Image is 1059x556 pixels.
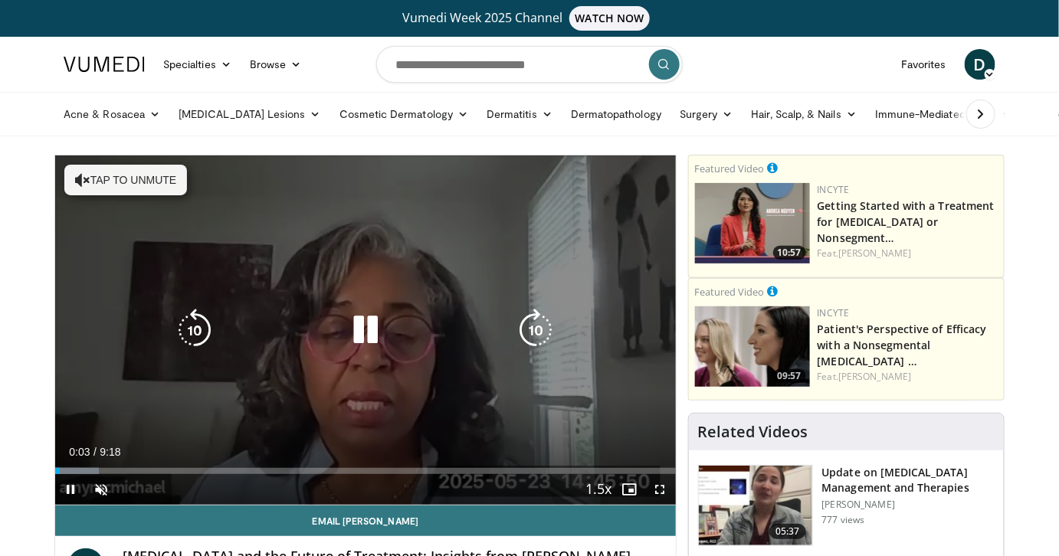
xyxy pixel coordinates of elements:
div: Feat. [818,370,998,384]
a: Browse [241,49,311,80]
a: [MEDICAL_DATA] Lesions [169,99,330,129]
span: 0:03 [69,446,90,458]
a: 09:57 [695,306,810,387]
p: 777 views [822,514,865,526]
img: 2c48d197-61e9-423b-8908-6c4d7e1deb64.png.150x105_q85_crop-smart_upscale.jpg [695,306,810,387]
small: Featured Video [695,162,765,175]
a: Dermatitis [477,99,562,129]
img: VuMedi Logo [64,57,145,72]
video-js: Video Player [55,155,676,505]
a: Specialties [154,49,241,80]
div: Feat. [818,247,998,260]
a: Dermatopathology [562,99,670,129]
a: Getting Started with a Treatment for [MEDICAL_DATA] or Nonsegment… [818,198,995,245]
input: Search topics, interventions [376,46,683,83]
button: Unmute [86,474,116,505]
a: Surgery [670,99,743,129]
p: [PERSON_NAME] [822,499,995,511]
a: [PERSON_NAME] [838,370,911,383]
span: 9:18 [100,446,120,458]
button: Fullscreen [645,474,676,505]
small: Featured Video [695,285,765,299]
span: 09:57 [773,369,806,383]
a: 05:37 Update on [MEDICAL_DATA] Management and Therapies [PERSON_NAME] 777 views [698,465,995,546]
a: 10:57 [695,183,810,263]
button: Tap to unmute [64,165,187,195]
a: Patient's Perspective of Efficacy with a Nonsegmental [MEDICAL_DATA] … [818,322,987,368]
a: Cosmetic Dermatology [330,99,477,129]
span: 10:57 [773,246,806,260]
h4: Related Videos [698,423,808,441]
h3: Update on [MEDICAL_DATA] Management and Therapies [822,465,995,495]
a: [PERSON_NAME] [838,247,911,260]
button: Playback Rate [584,474,615,505]
span: / [93,446,97,458]
a: Email [PERSON_NAME] [55,505,676,536]
a: Immune-Mediated [866,99,990,129]
a: Favorites [892,49,956,80]
span: 05:37 [769,524,806,539]
span: WATCH NOW [569,6,651,31]
div: Progress Bar [55,468,676,474]
a: Acne & Rosacea [54,99,169,129]
a: Vumedi Week 2025 ChannelWATCH NOW [66,6,993,31]
img: e02a99de-beb8-4d69-a8cb-018b1ffb8f0c.png.150x105_q85_crop-smart_upscale.jpg [695,183,810,263]
a: Incyte [818,306,850,319]
a: D [965,49,995,80]
button: Enable picture-in-picture mode [615,474,645,505]
a: Incyte [818,183,850,196]
img: e2ded4d6-ff09-40cc-9b94-034895d1a473.150x105_q85_crop-smart_upscale.jpg [699,466,812,545]
a: Hair, Scalp, & Nails [743,99,866,129]
button: Pause [55,474,86,505]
